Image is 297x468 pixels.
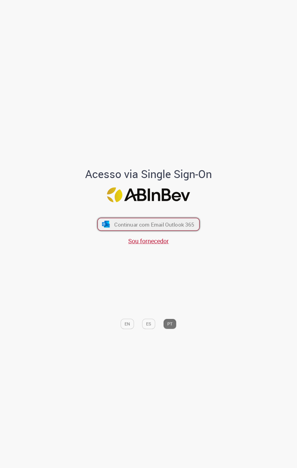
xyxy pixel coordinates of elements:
[98,218,200,231] button: ícone Azure/Microsoft 360 Continuar com Email Outlook 365
[102,221,110,227] img: ícone Azure/Microsoft 360
[39,168,258,180] h1: Acesso via Single Sign-On
[114,221,194,228] span: Continuar com Email Outlook 365
[107,187,190,202] img: Logo ABInBev
[121,319,134,329] button: EN
[142,319,155,329] button: ES
[163,319,176,329] button: PT
[128,237,169,245] a: Sou fornecedor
